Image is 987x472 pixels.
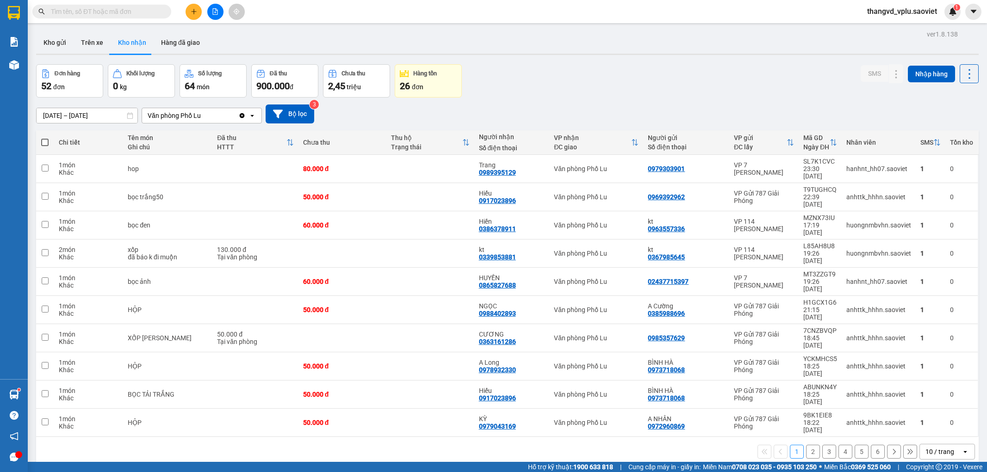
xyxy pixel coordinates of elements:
div: Văn phòng Phố Lu [148,111,201,120]
div: Khác [59,394,119,402]
div: 0339853881 [479,253,516,261]
span: Cung cấp máy in - giấy in: [628,462,701,472]
span: 0 [113,80,118,92]
img: logo-vxr [8,6,20,20]
div: Số điện thoại [479,144,545,152]
svg: open [962,448,969,455]
div: 0363161286 [479,338,516,345]
div: VP Gửi 787 Giải Phóng [734,331,794,345]
input: Tìm tên, số ĐT hoặc mã đơn [51,6,160,17]
button: Kho nhận [111,31,154,54]
span: | [898,462,899,472]
div: VP Gửi 787 Giải Phóng [734,415,794,430]
div: Trạng thái [391,143,462,151]
div: 1 món [59,302,119,310]
div: xốp [128,246,208,253]
div: 0 [950,278,973,285]
strong: 0369 525 060 [851,463,891,471]
div: 0988402893 [479,310,516,317]
div: 0963557336 [648,225,685,233]
div: L85AH8U8 [803,242,837,250]
div: Khác [59,225,119,233]
div: 19:26 [DATE] [803,250,837,264]
div: Đã thu [217,134,286,141]
button: Trên xe [74,31,111,54]
div: ver 1.8.138 [927,29,958,39]
div: MZNX73IU [803,214,837,221]
div: YCKMHCS5 [803,355,837,362]
div: 0 [950,334,973,342]
div: 0385988696 [648,310,685,317]
strong: 0708 023 035 - 0935 103 250 [732,463,817,471]
div: ĐC lấy [734,143,787,151]
div: Văn phòng Phố Lu [554,362,639,370]
div: 1 [920,334,941,342]
span: copyright [936,464,942,470]
div: BÌNH HÀ [648,359,725,366]
div: Ghi chú [128,143,208,151]
div: 10 / trang [925,447,954,456]
div: 0 [950,193,973,201]
div: 1 món [59,161,119,169]
div: HTTT [217,143,286,151]
div: Hàng tồn [413,70,437,77]
span: Hỗ trợ kỹ thuật: [528,462,613,472]
span: caret-down [969,7,978,16]
span: Miền Bắc [824,462,891,472]
div: A Cường [648,302,725,310]
span: đ [290,83,293,91]
div: 0917023896 [479,197,516,204]
div: Văn phòng Phố Lu [554,306,639,313]
div: 0 [950,419,973,426]
div: 0386378911 [479,225,516,233]
div: 0 [950,391,973,398]
div: 0 [950,165,973,172]
sup: 1 [18,388,20,391]
svg: Clear value [238,112,246,119]
div: bọc đen [128,221,208,229]
div: Văn phòng Phố Lu [554,391,639,398]
div: Tồn kho [950,139,973,146]
div: Khác [59,338,119,345]
div: 0 [950,250,973,257]
span: 1 [955,4,958,11]
div: 1 [920,362,941,370]
div: hanhnt_hh07.saoviet [846,278,911,285]
div: BỌC TẢI TRẮNG [128,391,208,398]
th: Toggle SortBy [916,130,945,155]
div: HỘP [128,306,208,313]
div: 18:45 [DATE] [803,334,837,349]
div: Khác [59,423,119,430]
sup: 1 [954,4,960,11]
span: 26 [400,80,410,92]
button: Đã thu900.000đ [251,64,318,98]
div: 50.000 đ [303,306,382,313]
div: ĐC giao [554,143,631,151]
div: 50.000 đ [217,331,294,338]
span: ⚪️ [819,465,822,469]
div: 60.000 đ [303,278,382,285]
div: VP Gửi 787 Giải Phóng [734,302,794,317]
div: VP 7 [PERSON_NAME] [734,161,794,176]
div: Khác [59,366,119,374]
div: anhttk_hhhn.saoviet [846,193,911,201]
div: Người gửi [648,134,725,141]
div: 1 [920,306,941,313]
span: notification [10,432,19,441]
div: anhttk_hhhn.saoviet [846,362,911,370]
button: Hàng tồn26đơn [395,64,462,98]
div: huongnmbvhn.saoviet [846,250,911,257]
th: Toggle SortBy [386,130,474,155]
div: hop [128,165,208,172]
div: Văn phòng Phố Lu [554,221,639,229]
div: H1GCX1G6 [803,299,837,306]
div: Ngày ĐH [803,143,830,151]
div: 0367985645 [648,253,685,261]
span: 64 [185,80,195,92]
div: HỘP [128,419,208,426]
div: hanhnt_hh07.saoviet [846,165,911,172]
strong: 1900 633 818 [573,463,613,471]
div: 0973718068 [648,366,685,374]
th: Toggle SortBy [549,130,643,155]
span: món [197,83,210,91]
